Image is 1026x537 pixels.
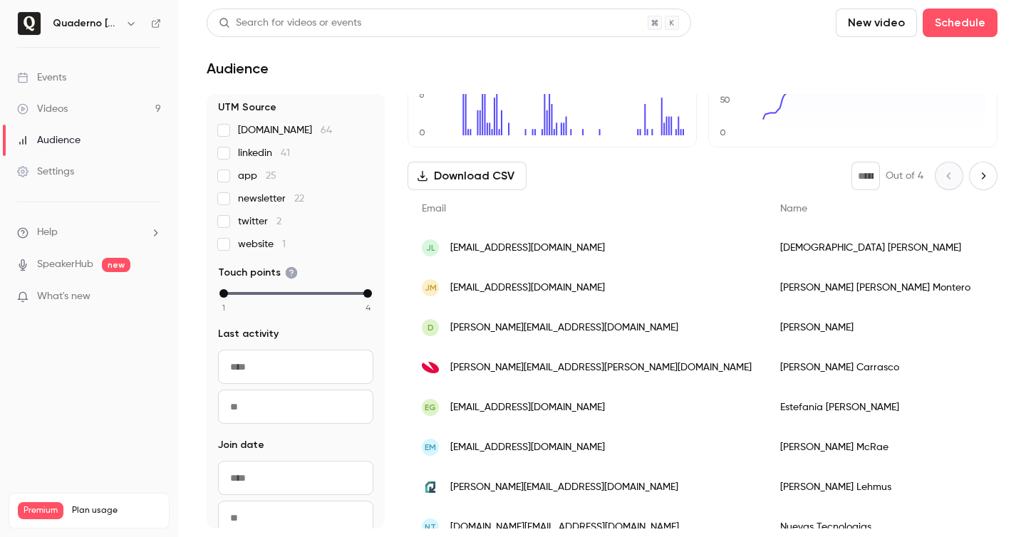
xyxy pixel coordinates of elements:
[450,241,605,256] span: [EMAIL_ADDRESS][DOMAIN_NAME]
[450,480,678,495] span: [PERSON_NAME][EMAIL_ADDRESS][DOMAIN_NAME]
[276,217,281,226] span: 2
[37,257,93,272] a: SpeakerHub
[408,162,527,190] button: Download CSV
[218,266,298,280] span: Touch points
[321,125,332,135] span: 64
[207,60,269,77] h1: Audience
[238,169,276,183] span: app
[450,440,605,455] span: [EMAIL_ADDRESS][DOMAIN_NAME]
[450,281,605,296] span: [EMAIL_ADDRESS][DOMAIN_NAME]
[363,289,372,298] div: max
[218,461,373,495] input: From
[219,289,228,298] div: min
[238,214,281,229] span: twitter
[238,146,290,160] span: linkedin
[266,171,276,181] span: 25
[422,479,439,496] img: quaderno.io
[766,348,1023,387] div: [PERSON_NAME] Carrasco
[18,12,41,35] img: Quaderno España
[450,520,679,535] span: [DOMAIN_NAME][EMAIL_ADDRESS][DOMAIN_NAME]
[53,16,120,31] h6: Quaderno [GEOGRAPHIC_DATA]
[766,387,1023,427] div: Estefanía [PERSON_NAME]
[17,102,68,116] div: Videos
[218,327,279,341] span: Last activity
[425,281,437,294] span: JM
[425,521,436,533] span: NT
[836,9,917,37] button: New video
[219,16,361,31] div: Search for videos or events
[282,239,286,249] span: 1
[37,289,90,304] span: What's new
[419,90,425,100] text: 6
[238,123,332,137] span: [DOMAIN_NAME]
[218,350,373,384] input: From
[766,308,1023,348] div: [PERSON_NAME]
[886,169,923,183] p: Out of 4
[450,360,752,375] span: [PERSON_NAME][EMAIL_ADDRESS][PERSON_NAME][DOMAIN_NAME]
[218,501,373,535] input: To
[450,400,605,415] span: [EMAIL_ADDRESS][DOMAIN_NAME]
[238,192,304,206] span: newsletter
[720,95,730,105] text: 50
[425,401,436,414] span: EG
[18,502,63,519] span: Premium
[218,390,373,424] input: To
[427,321,434,334] span: D
[969,162,997,190] button: Next page
[419,127,425,137] text: 0
[766,467,1023,507] div: [PERSON_NAME] Lehmus
[144,291,161,303] iframe: Noticeable Trigger
[366,301,370,314] span: 4
[218,438,264,452] span: Join date
[766,268,1023,308] div: [PERSON_NAME] [PERSON_NAME] Montero
[17,165,74,179] div: Settings
[17,133,81,147] div: Audience
[218,100,276,115] span: UTM Source
[766,427,1023,467] div: [PERSON_NAME] McRae
[450,320,678,335] span: [PERSON_NAME][EMAIL_ADDRESS][DOMAIN_NAME]
[17,225,161,240] li: help-dropdown-opener
[102,258,130,272] span: new
[238,237,286,251] span: website
[281,148,290,158] span: 41
[923,9,997,37] button: Schedule
[222,301,225,314] span: 1
[17,71,66,85] div: Events
[780,204,807,214] span: Name
[425,441,436,454] span: EM
[766,228,1023,268] div: [DEMOGRAPHIC_DATA] [PERSON_NAME]
[37,225,58,240] span: Help
[422,359,439,376] img: visma.com
[720,127,726,137] text: 0
[422,204,446,214] span: Email
[426,241,435,254] span: JL
[294,194,304,204] span: 22
[72,505,160,516] span: Plan usage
